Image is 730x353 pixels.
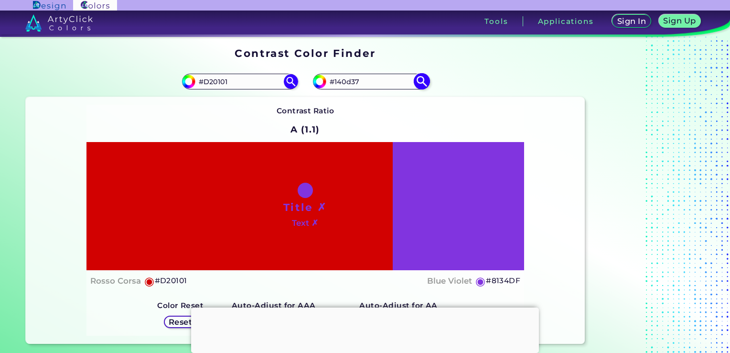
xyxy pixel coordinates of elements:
[157,301,204,310] strong: Color Reset
[589,44,708,348] iframe: Advertisement
[413,73,430,90] img: icon search
[286,119,324,140] h2: A (1.1)
[155,275,187,287] h5: #D20101
[538,18,594,25] h3: Applications
[326,75,415,88] input: type color 2..
[427,274,472,288] h4: Blue Violet
[475,276,486,287] h5: ◉
[277,106,334,115] strong: Contrast Ratio
[232,301,316,310] strong: Auto-Adjust for AAA
[191,308,539,351] iframe: Advertisement
[235,46,376,60] h1: Contrast Color Finder
[195,75,284,88] input: type color 1..
[25,14,93,32] img: logo_artyclick_colors_white.svg
[619,18,644,25] h5: Sign In
[661,15,698,27] a: Sign Up
[665,17,695,24] h5: Sign Up
[90,274,141,288] h4: Rosso Corsa
[284,74,298,88] img: icon search
[486,275,520,287] h5: #8134DF
[614,15,649,27] a: Sign In
[359,301,437,310] strong: Auto-Adjust for AA
[33,1,65,10] img: ArtyClick Design logo
[292,216,318,230] h4: Text ✗
[144,276,155,287] h5: ◉
[484,18,508,25] h3: Tools
[170,319,191,326] h5: Reset
[283,200,327,214] h1: Title ✗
